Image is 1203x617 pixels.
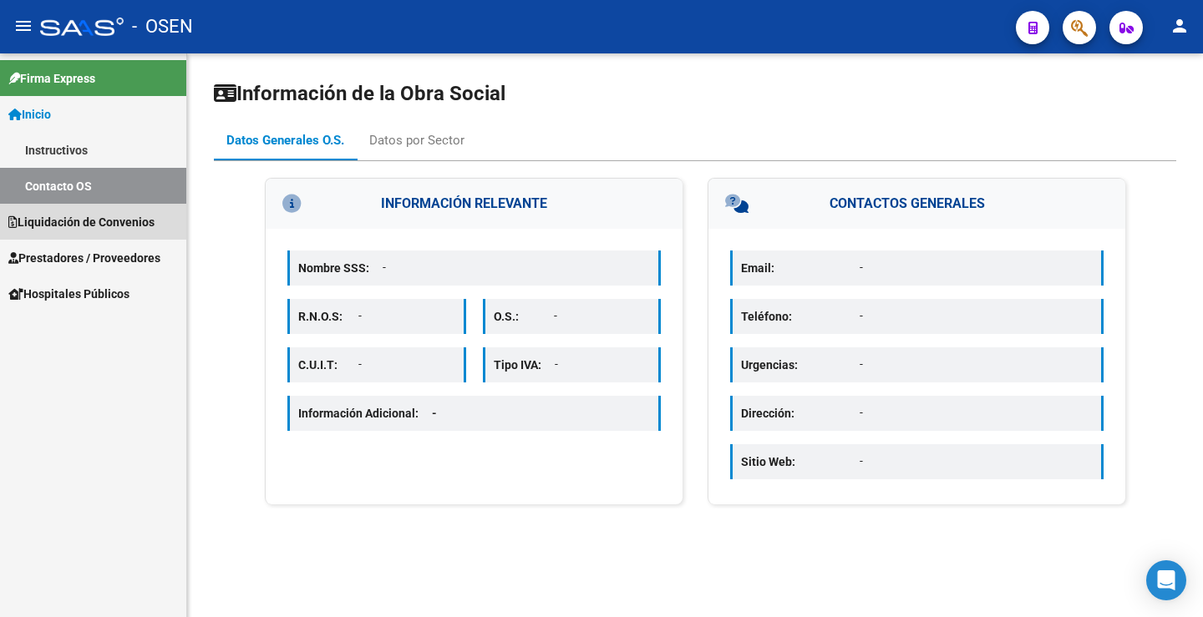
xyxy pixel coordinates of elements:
[8,105,51,124] span: Inicio
[358,356,454,373] p: -
[8,69,95,88] span: Firma Express
[214,80,1176,107] h1: Información de la Obra Social
[494,307,554,326] p: O.S.:
[8,285,129,303] span: Hospitales Públicos
[266,179,683,229] h3: INFORMACIÓN RELEVANTE
[8,249,160,267] span: Prestadores / Proveedores
[432,407,437,420] span: -
[298,307,358,326] p: R.N.O.S:
[741,453,860,471] p: Sitio Web:
[1170,16,1190,36] mat-icon: person
[741,404,860,422] p: Dirección:
[132,8,193,45] span: - OSEN
[741,307,860,326] p: Teléfono:
[383,259,650,276] p: -
[298,404,450,422] p: Información Adicional:
[8,213,155,231] span: Liquidación de Convenios
[860,453,1093,470] p: -
[13,16,33,36] mat-icon: menu
[226,131,344,149] div: Datos Generales O.S.
[741,259,860,277] p: Email:
[298,259,383,277] p: Nombre SSS:
[358,307,454,325] p: -
[741,356,860,374] p: Urgencias:
[1146,560,1186,600] div: Open Intercom Messenger
[860,404,1093,422] p: -
[860,356,1093,373] p: -
[860,259,1093,276] p: -
[708,179,1125,229] h3: CONTACTOS GENERALES
[369,131,464,149] div: Datos por Sector
[494,356,555,374] p: Tipo IVA:
[554,307,650,325] p: -
[555,356,651,373] p: -
[860,307,1093,325] p: -
[298,356,358,374] p: C.U.I.T:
